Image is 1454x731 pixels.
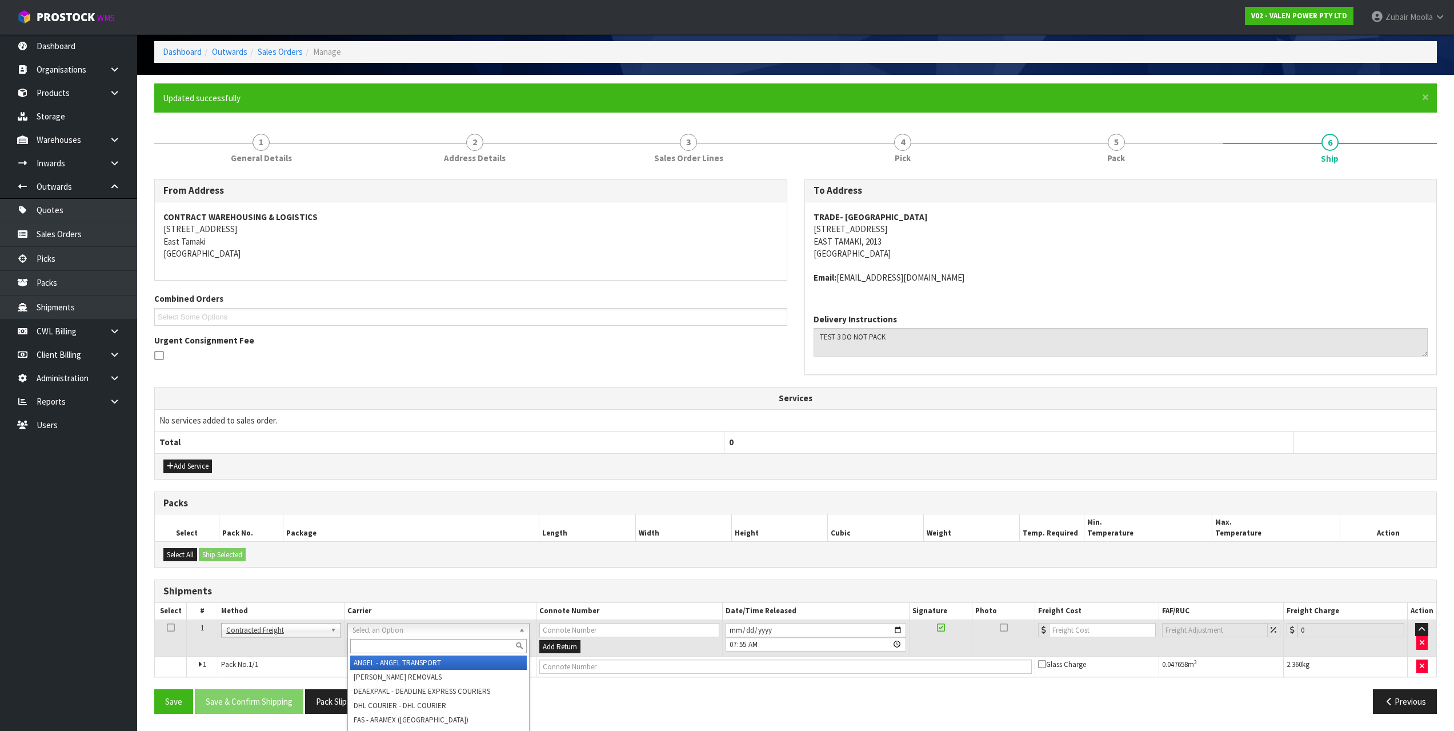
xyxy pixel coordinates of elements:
[814,313,897,325] label: Delivery Instructions
[1321,134,1339,151] span: 6
[722,603,910,620] th: Date/Time Released
[1251,11,1347,21] strong: V02 - VALEN POWER PTY LTD
[972,603,1035,620] th: Photo
[814,272,836,283] strong: email
[924,514,1020,541] th: Weight
[680,134,697,151] span: 3
[1038,660,1086,669] span: Glass Charge
[218,657,536,677] td: Pack No.
[1297,623,1404,637] input: Freight Charge
[828,514,924,541] th: Cubic
[1162,623,1268,637] input: Freight Adjustment
[539,514,635,541] th: Length
[258,46,303,57] a: Sales Orders
[163,46,202,57] a: Dashboard
[305,689,358,714] button: Pack Slip
[1373,689,1437,714] button: Previous
[1159,603,1284,620] th: FAF/RUC
[1283,603,1407,620] th: Freight Charge
[17,10,31,24] img: cube-alt.png
[1321,153,1339,165] span: Ship
[163,211,318,222] strong: CONTRACT WAREHOUSING & LOGISTICS
[814,185,1428,196] h3: To Address
[154,170,1437,722] span: Ship
[163,93,241,103] span: Updated successfully
[1410,11,1433,22] span: Moolla
[444,152,506,164] span: Address Details
[155,432,724,453] th: Total
[154,334,254,346] label: Urgent Consignment Fee
[1049,623,1156,637] input: Freight Cost
[154,689,193,714] button: Save
[344,603,536,620] th: Carrier
[539,623,719,637] input: Connote Number
[155,388,1436,409] th: Services
[163,185,778,196] h3: From Address
[1212,514,1340,541] th: Max. Temperature
[1108,134,1125,151] span: 5
[249,660,258,669] span: 1/1
[1162,660,1188,669] span: 0.047658
[231,152,292,164] span: General Details
[1422,89,1429,105] span: ×
[1245,7,1353,25] a: V02 - VALEN POWER PTY LTD
[163,586,1428,597] h3: Shipments
[350,684,527,698] li: DEAEXPAKL - DEADLINE EXPRESS COURIERS
[187,603,218,620] th: #
[1035,603,1159,620] th: Freight Cost
[910,603,972,620] th: Signature
[536,603,722,620] th: Connote Number
[253,134,270,151] span: 1
[163,548,197,562] button: Select All
[97,13,115,23] small: WMS
[1385,11,1408,22] span: Zubair
[313,46,341,57] span: Manage
[539,660,1032,674] input: Connote Number
[163,498,1428,509] h3: Packs
[814,211,1428,260] address: [STREET_ADDRESS] EAST TAMAKI, 2013 [GEOGRAPHIC_DATA]
[1407,603,1436,620] th: Action
[199,548,246,562] button: Ship Selected
[1340,514,1436,541] th: Action
[155,409,1436,431] td: No services added to sales order.
[201,623,204,633] span: 1
[1107,152,1125,164] span: Pack
[814,211,928,222] strong: TRADE- [GEOGRAPHIC_DATA]
[226,624,326,637] span: Contracted Freight
[635,514,731,541] th: Width
[350,713,527,727] li: FAS - ARAMEX ([GEOGRAPHIC_DATA])
[203,660,206,669] span: 1
[1020,514,1084,541] th: Temp. Required
[466,134,483,151] span: 2
[283,514,539,541] th: Package
[894,134,911,151] span: 4
[37,10,95,25] span: ProStock
[1084,514,1212,541] th: Min. Temperature
[729,437,734,448] span: 0
[350,670,527,684] li: [PERSON_NAME] REMOVALS
[895,152,911,164] span: Pick
[154,293,223,305] label: Combined Orders
[1194,658,1197,666] sup: 3
[353,624,514,637] span: Select an Option
[539,640,580,654] button: Add Return
[350,656,527,670] li: ANGEL - ANGEL TRANSPORT
[1159,657,1284,677] td: m
[163,211,778,260] address: [STREET_ADDRESS] East Tamaki [GEOGRAPHIC_DATA]
[219,514,283,541] th: Pack No.
[195,689,303,714] button: Save & Confirm Shipping
[155,514,219,541] th: Select
[814,271,1428,283] address: [EMAIL_ADDRESS][DOMAIN_NAME]
[654,152,723,164] span: Sales Order Lines
[1287,660,1302,669] span: 2.360
[212,46,247,57] a: Outwards
[163,460,212,473] button: Add Service
[350,698,527,713] li: DHL COURIER - DHL COURIER
[1283,657,1407,677] td: kg
[731,514,827,541] th: Height
[218,603,344,620] th: Method
[155,603,187,620] th: Select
